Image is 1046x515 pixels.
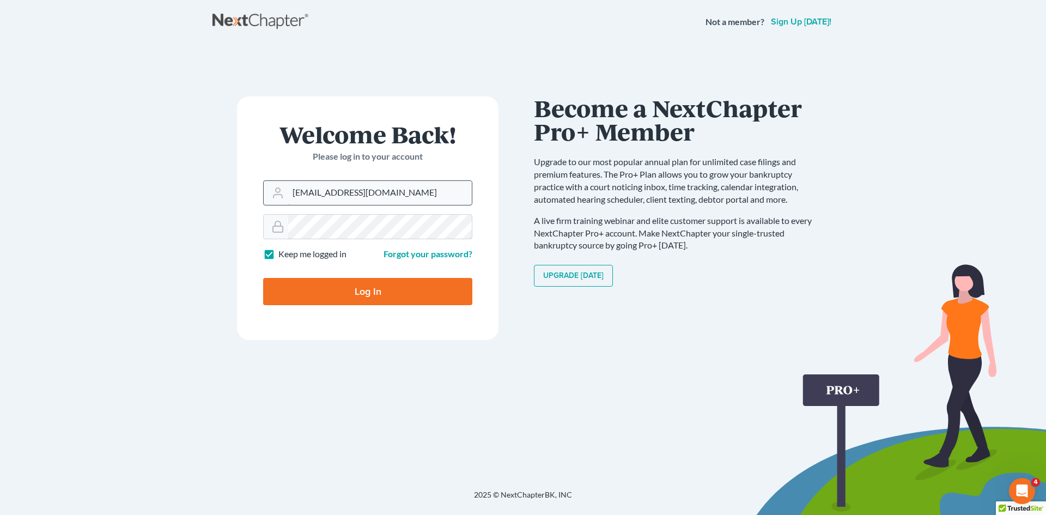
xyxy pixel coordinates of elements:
span: 4 [1031,478,1040,487]
a: Forgot your password? [384,249,472,259]
label: Keep me logged in [278,248,346,260]
p: A live firm training webinar and elite customer support is available to every NextChapter Pro+ ac... [534,215,823,252]
input: Email Address [288,181,472,205]
strong: Not a member? [706,16,764,28]
a: Sign up [DATE]! [769,17,834,26]
iframe: Intercom live chat [1009,478,1035,504]
h1: Welcome Back! [263,123,472,146]
input: Log In [263,278,472,305]
p: Upgrade to our most popular annual plan for unlimited case filings and premium features. The Pro+... [534,156,823,205]
h1: Become a NextChapter Pro+ Member [534,96,823,143]
div: 2025 © NextChapterBK, INC [212,489,834,509]
a: Upgrade [DATE] [534,265,613,287]
p: Please log in to your account [263,150,472,163]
